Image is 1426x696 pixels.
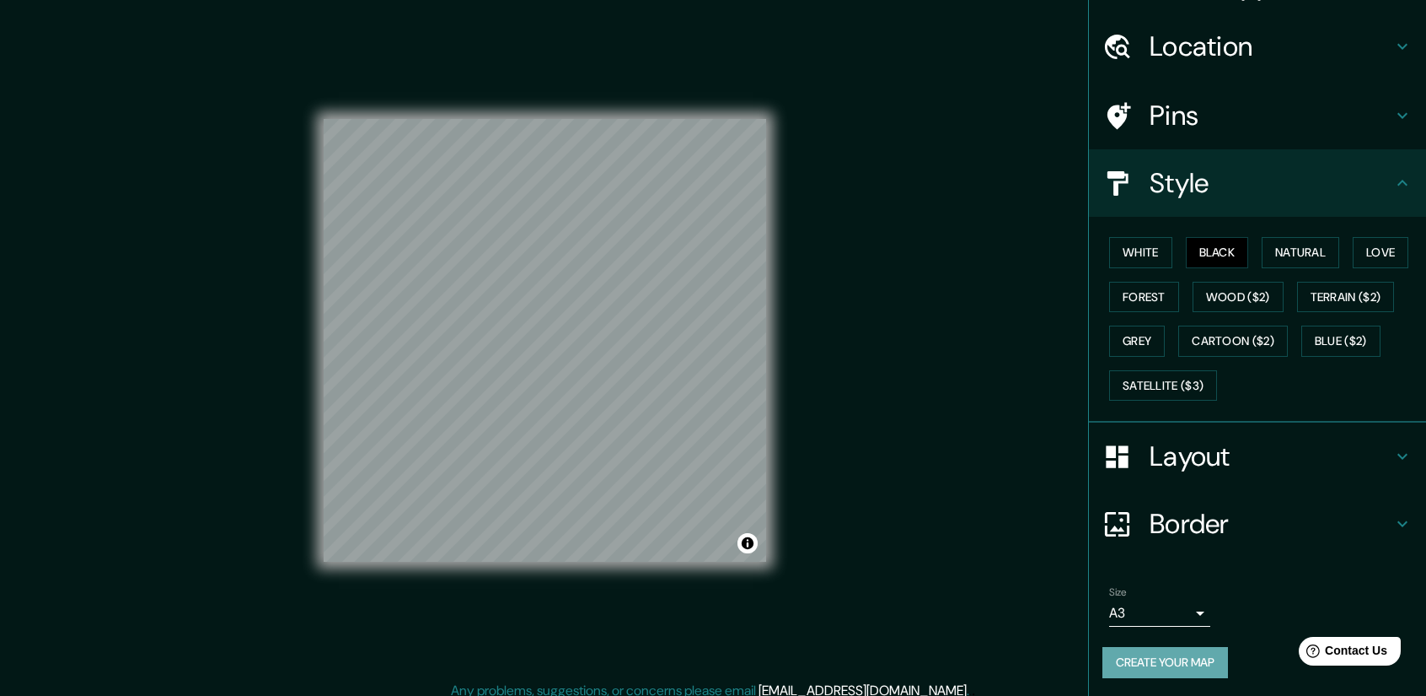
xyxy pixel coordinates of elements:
[1109,326,1165,357] button: Grey
[1109,282,1179,313] button: Forest
[1297,282,1395,313] button: Terrain ($2)
[1109,237,1172,268] button: White
[1109,370,1217,402] button: Satellite ($3)
[1089,149,1426,217] div: Style
[1089,423,1426,490] div: Layout
[1150,99,1392,132] h4: Pins
[1089,13,1426,80] div: Location
[1186,237,1249,268] button: Black
[1102,647,1228,678] button: Create your map
[1150,507,1392,541] h4: Border
[737,533,758,553] button: Toggle attribution
[1301,326,1380,357] button: Blue ($2)
[1178,326,1288,357] button: Cartoon ($2)
[1109,585,1127,600] label: Size
[1193,282,1284,313] button: Wood ($2)
[1150,166,1392,200] h4: Style
[1089,82,1426,149] div: Pins
[1089,490,1426,558] div: Border
[1353,237,1408,268] button: Love
[1276,630,1407,677] iframe: Help widget launcher
[324,119,766,562] canvas: Map
[1150,440,1392,473] h4: Layout
[1150,30,1392,63] h4: Location
[1109,600,1210,627] div: A3
[1262,237,1339,268] button: Natural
